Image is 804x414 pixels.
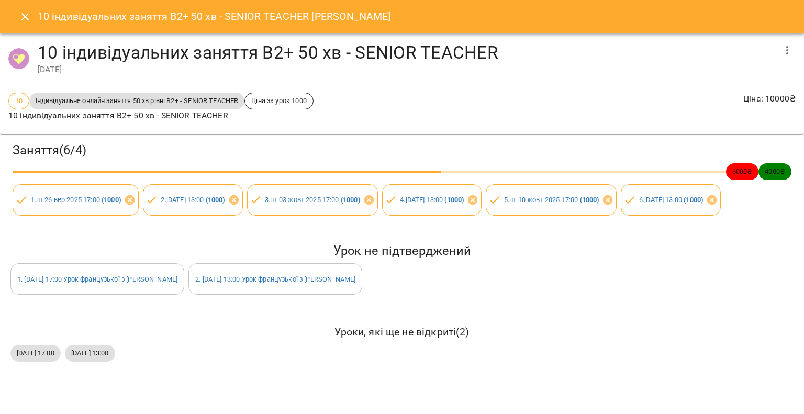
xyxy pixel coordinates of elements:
span: Ціна за урок 1000 [245,96,313,106]
h4: 10 індивідуальних заняття B2+ 50 хв - SENIOR TEACHER [38,42,775,63]
div: 6.[DATE] 13:00 (1000) [621,184,721,216]
span: 6000 ₴ [726,166,759,176]
span: Індивідуальне онлайн заняття 50 хв рівні В2+ - SENIOR TEACHER [29,96,244,106]
img: 87ef57ba3f44b7d6f536a27bb1c83c9e.png [8,48,29,69]
a: 2.[DATE] 13:00 (1000) [161,196,225,204]
p: 10 індивідуальних заняття B2+ 50 хв - SENIOR TEACHER [8,109,314,122]
a: 4.[DATE] 13:00 (1000) [400,196,464,204]
span: [DATE] 13:00 [65,348,115,358]
a: 3.пт 03 жовт 2025 17:00 (1000) [265,196,360,204]
div: 4.[DATE] 13:00 (1000) [382,184,482,216]
h6: 10 індивідуальних заняття B2+ 50 хв - SENIOR TEACHER [PERSON_NAME] [38,8,391,25]
span: [DATE] 17:00 [10,348,61,358]
div: [DATE] - [38,63,775,76]
button: Close [13,4,38,29]
div: 2.[DATE] 13:00 (1000) [143,184,243,216]
b: ( 1000 ) [102,196,121,204]
div: 5.пт 10 жовт 2025 17:00 (1000) [486,184,617,216]
div: 1.пт 26 вер 2025 17:00 (1000) [13,184,139,216]
a: 2. [DATE] 13:00 Урок французької з [PERSON_NAME] [195,275,355,283]
span: 4000 ₴ [758,166,791,176]
p: Ціна : 10000 ₴ [743,93,796,105]
h5: Урок не підтверджений [10,243,794,259]
h6: Уроки, які ще не відкриті ( 2 ) [10,324,794,340]
a: 1. [DATE] 17:00 Урок французької з [PERSON_NAME] [17,275,177,283]
a: 1.пт 26 вер 2025 17:00 (1000) [31,196,121,204]
a: 5.пт 10 жовт 2025 17:00 (1000) [504,196,599,204]
h3: Заняття ( 6 / 4 ) [13,142,791,159]
span: 10 [9,96,29,106]
div: 3.пт 03 жовт 2025 17:00 (1000) [247,184,378,216]
b: ( 1000 ) [206,196,225,204]
b: ( 1000 ) [341,196,360,204]
b: ( 1000 ) [580,196,599,204]
b: ( 1000 ) [444,196,464,204]
a: 6.[DATE] 13:00 (1000) [639,196,703,204]
b: ( 1000 ) [684,196,703,204]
